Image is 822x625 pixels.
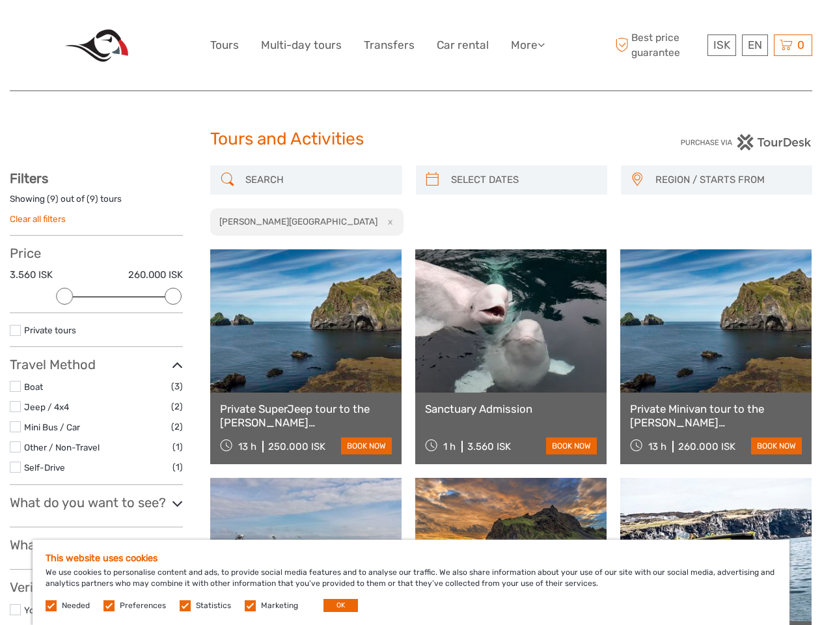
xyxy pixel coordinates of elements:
a: Car rental [437,36,489,55]
a: Your Day Tours [24,605,85,615]
input: SELECT DATES [446,169,601,191]
span: (1) [172,439,183,454]
a: More [511,36,545,55]
h3: What do you want to see? [10,495,183,510]
label: 9 [50,193,55,205]
span: (2) [171,399,183,414]
input: SEARCH [240,169,395,191]
a: Private tours [24,325,76,335]
span: 13 h [648,441,666,452]
label: Marketing [261,600,298,611]
a: book now [751,437,802,454]
label: Needed [62,600,90,611]
div: 260.000 ISK [678,441,735,452]
label: Preferences [120,600,166,611]
span: Best price guarantee [612,31,704,59]
span: 13 h [238,441,256,452]
h3: Verified Operators [10,579,183,595]
a: Sanctuary Admission [425,402,597,415]
div: We use cookies to personalise content and ads, to provide social media features and to analyse ou... [33,540,789,625]
a: Mini Bus / Car [24,422,80,432]
strong: Filters [10,171,48,186]
a: Multi-day tours [261,36,342,55]
button: OK [323,599,358,612]
img: PurchaseViaTourDesk.png [680,134,812,150]
a: Clear all filters [10,214,66,224]
div: Showing ( ) out of ( ) tours [10,193,183,213]
h1: Tours and Activities [210,129,612,150]
a: book now [341,437,392,454]
label: 3.560 ISK [10,268,53,282]
p: We're away right now. Please check back later! [18,23,147,33]
button: Open LiveChat chat widget [150,20,165,36]
div: EN [742,35,768,56]
a: book now [546,437,597,454]
a: Boat [24,382,43,392]
img: 455-fc339101-563c-49f4-967d-c54edcb1c401_logo_big.jpg [65,29,128,62]
a: Self-Drive [24,462,65,473]
h2: [PERSON_NAME][GEOGRAPHIC_DATA] [219,216,377,227]
span: (3) [171,379,183,394]
a: Jeep / 4x4 [24,402,69,412]
button: x [379,215,397,229]
span: (1) [172,460,183,475]
button: REGION / STARTS FROM [650,169,806,191]
h3: Price [10,245,183,261]
h3: What do you want to do? [10,537,183,553]
div: 250.000 ISK [268,441,325,452]
span: ISK [713,38,730,51]
a: Private Minivan tour to the [PERSON_NAME][GEOGRAPHIC_DATA]: History and Natural Wonders [630,402,802,429]
label: 9 [90,193,95,205]
span: 1 h [443,441,456,452]
span: 0 [795,38,806,51]
div: 3.560 ISK [467,441,511,452]
span: (2) [171,419,183,434]
label: 260.000 ISK [128,268,183,282]
label: Statistics [196,600,231,611]
h3: Travel Method [10,357,183,372]
a: Tours [210,36,239,55]
a: Private SuperJeep tour to the [PERSON_NAME][GEOGRAPHIC_DATA]: History and Natural Wonders [220,402,392,429]
a: Transfers [364,36,415,55]
h5: This website uses cookies [46,553,776,564]
a: Other / Non-Travel [24,442,100,452]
